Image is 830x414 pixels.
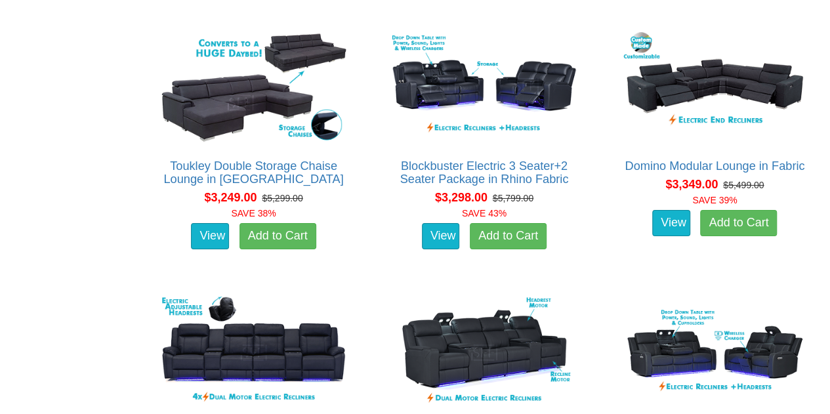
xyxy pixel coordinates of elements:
img: Blockbuster Electric 3 Seater+2 Seater Package in Rhino Fabric [386,26,582,147]
del: $5,499.00 [723,180,764,190]
img: Domino Modular Lounge in Fabric [617,26,813,147]
img: Matinee Electric 4 Seater Theatre Lounge in Rhino Fabric [156,293,352,413]
span: $3,298.00 [435,191,488,204]
del: $5,299.00 [262,193,302,203]
a: View [191,223,229,249]
span: $3,249.00 [204,191,257,204]
a: View [652,210,690,236]
a: Add to Cart [700,210,777,236]
a: View [422,223,460,249]
font: SAVE 39% [692,195,737,205]
font: SAVE 43% [462,208,507,218]
a: Add to Cart [470,223,547,249]
img: Montreal Electric 3 Seater & 2 Seater in Rhino Fabric [617,293,813,413]
img: Blockbuster Straight Electric Theatre Lounge in Rhino Fabric [386,293,582,413]
span: $3,349.00 [665,178,718,191]
img: Toukley Double Storage Chaise Lounge in Fabric [156,26,352,147]
a: Domino Modular Lounge in Fabric [625,159,804,173]
a: Add to Cart [239,223,316,249]
del: $5,799.00 [493,193,533,203]
font: SAVE 38% [231,208,276,218]
a: Blockbuster Electric 3 Seater+2 Seater Package in Rhino Fabric [400,159,568,186]
a: Toukley Double Storage Chaise Lounge in [GEOGRAPHIC_DATA] [163,159,343,186]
